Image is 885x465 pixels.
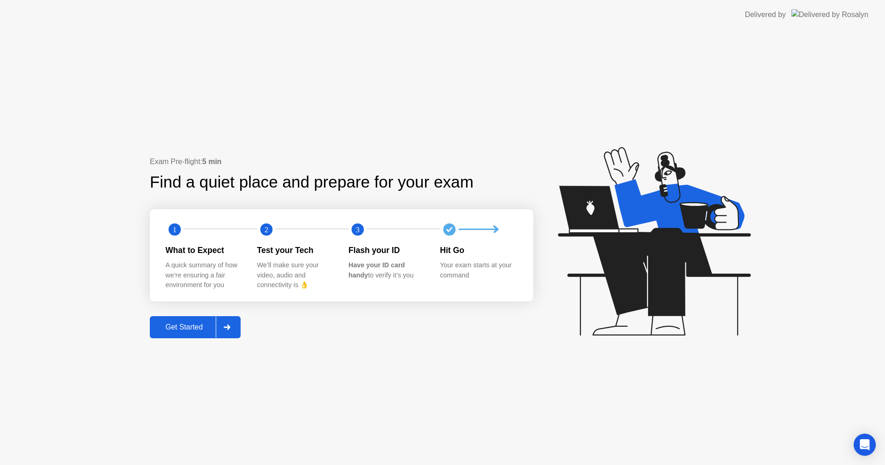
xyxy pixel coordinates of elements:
b: 5 min [202,158,222,165]
div: Flash your ID [348,244,425,256]
div: What to Expect [165,244,242,256]
div: Exam Pre-flight: [150,156,533,167]
div: A quick summary of how we’re ensuring a fair environment for you [165,260,242,290]
div: Test your Tech [257,244,334,256]
div: Your exam starts at your command [440,260,517,280]
text: 1 [173,225,177,234]
div: Get Started [153,323,216,331]
button: Get Started [150,316,241,338]
div: to verify it’s you [348,260,425,280]
div: Delivered by [745,9,786,20]
b: Have your ID card handy [348,261,405,279]
img: Delivered by Rosalyn [791,9,868,20]
div: Find a quiet place and prepare for your exam [150,170,475,194]
text: 2 [264,225,268,234]
div: Open Intercom Messenger [854,434,876,456]
div: Hit Go [440,244,517,256]
div: We’ll make sure your video, audio and connectivity is 👌 [257,260,334,290]
text: 3 [356,225,360,234]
